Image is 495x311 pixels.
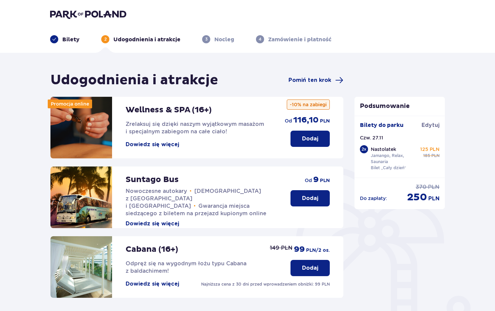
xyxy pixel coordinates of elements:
[302,195,318,202] p: Dodaj
[313,175,319,185] span: 9
[416,183,427,191] span: 370
[126,141,179,148] button: Dowiedz się więcej
[423,153,430,159] span: 185
[101,35,180,43] div: 2Udogodnienia i atrakcje
[126,188,261,209] span: [DEMOGRAPHIC_DATA] z [GEOGRAPHIC_DATA] i [GEOGRAPHIC_DATA]
[104,36,107,42] p: 2
[302,135,318,142] p: Dodaj
[360,195,387,202] p: Do zapłaty :
[50,35,80,43] div: Bilety
[126,105,212,115] p: Wellness & SPA (16+)
[256,35,331,43] div: 4Zamówienie i płatność
[201,281,330,287] p: Najniższa cena z 30 dni przed wprowadzeniem obniżki: 99 PLN
[126,175,179,185] p: Suntago Bus
[126,188,187,194] span: Nowoczesne autokary
[62,36,80,43] p: Bilety
[371,153,417,165] p: Jamango, Relax, Saunaria
[259,36,261,42] p: 4
[360,134,383,141] p: Czw. 27.11
[126,244,178,254] p: Cabana (16+)
[50,97,112,158] img: attraction
[288,76,331,84] span: Pomiń ten krok
[306,247,330,254] span: PLN /2 os.
[305,177,312,184] span: od
[50,9,126,19] img: Park of Poland logo
[354,102,445,110] p: Podsumowanie
[288,76,343,84] a: Pomiń ten krok
[428,195,439,202] span: PLN
[214,36,234,43] p: Nocleg
[126,121,264,135] span: Zrelaksuj się dzięki naszym wyjątkowym masażom i specjalnym zabiegom na całe ciało!
[320,118,330,125] span: PLN
[371,146,396,153] p: Nastolatek
[428,183,439,191] span: PLN
[285,117,292,124] span: od
[126,280,179,288] button: Dowiedz się więcej
[268,36,331,43] p: Zamówienie i płatność
[287,99,330,110] p: -10% na zabiegi
[407,191,427,204] span: 250
[302,264,318,272] p: Dodaj
[431,153,439,159] span: PLN
[190,188,192,195] span: •
[360,121,404,129] p: Bilety do parku
[113,36,180,43] p: Udogodnienia i atrakcje
[320,177,330,184] span: PLN
[290,190,330,206] button: Dodaj
[290,131,330,147] button: Dodaj
[50,166,112,228] img: attraction
[371,165,406,171] p: Bilet „Cały dzień”
[205,36,208,42] p: 3
[420,146,439,153] p: 125 PLN
[126,220,179,227] button: Dowiedz się więcej
[202,35,234,43] div: 3Nocleg
[360,145,368,153] div: 2 x
[270,244,293,252] p: 149 PLN
[294,244,305,254] span: 99
[50,236,112,298] img: attraction
[50,72,218,89] h1: Udogodnienia i atrakcje
[126,260,246,274] span: Odpręż się na wygodnym łożu typu Cabana z baldachimem!
[422,121,439,129] span: Edytuj
[194,203,196,209] span: •
[290,260,330,276] button: Dodaj
[48,99,92,108] div: Promocja online
[293,115,319,125] span: 116,10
